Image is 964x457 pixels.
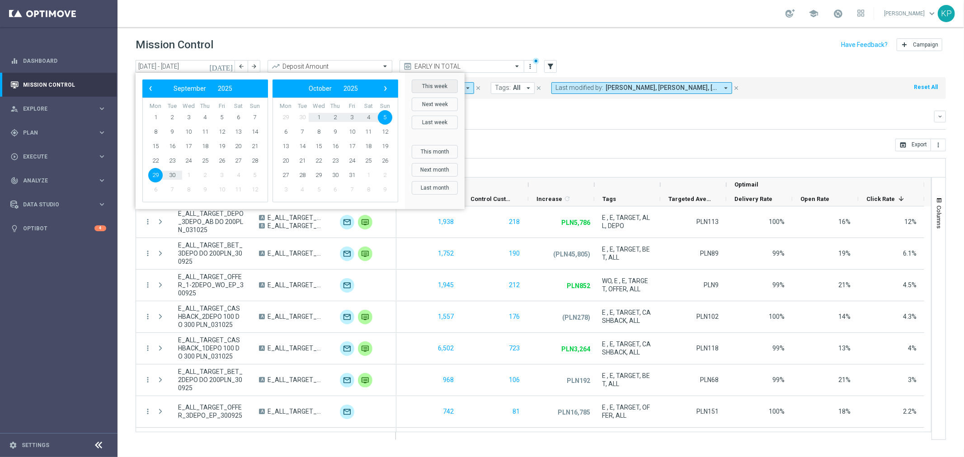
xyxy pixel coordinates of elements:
span: 5 [248,168,262,182]
span: September [174,85,206,92]
bs-daterangepicker-container: calendar [136,73,465,209]
div: lightbulb Optibot 4 [10,225,107,232]
ng-select: EARLY IN TOTAL [400,60,524,73]
span: 17 [181,139,196,154]
span: Analyze [23,178,98,183]
i: keyboard_arrow_right [98,104,106,113]
button: arrow_back [235,60,248,73]
span: 24 [345,154,359,168]
span: Targeted Average KPI [668,196,711,202]
div: KP [938,5,955,22]
span: 1 [311,110,326,125]
span: 30 [165,168,179,182]
th: weekday [294,103,311,110]
button: This week [412,79,458,93]
button: more_vert [144,218,152,226]
i: more_vert [935,141,942,149]
span: 4 [231,168,245,182]
button: 968 [442,374,455,386]
span: Campaign [913,42,938,48]
span: 2 [198,168,212,182]
ng-select: Deposit Amount [268,60,392,73]
div: Analyze [10,177,98,185]
span: E , E, TARGET, ALL, DEPO [602,214,653,230]
span: October [309,85,332,92]
span: 3 [215,168,229,182]
a: Settings [22,443,49,448]
span: 1 [181,168,196,182]
span: 13 [278,139,293,154]
span: 28 [248,154,262,168]
span: 14 [248,125,262,139]
span: E_ALL_TARGET_DEPO_3DEPO_AB DO 200PLNA25_031025 [268,214,324,222]
span: Execute [23,154,98,159]
span: 11 [361,125,376,139]
span: 9 [165,125,179,139]
button: 1,945 [437,280,455,291]
span: 31 [345,168,359,182]
span: E_ALL_TARGET_BET_2DEPO DO 200PLN_300925 [268,376,324,384]
span: Tags [602,196,616,202]
i: more_vert [144,312,152,321]
div: Press SPACE to select this row. [396,396,924,428]
th: weekday [246,103,263,110]
span: Open Rate [800,196,829,202]
span: E_ALL_TARGET_OFFER_1-2DEPO_WO_EP_300925 [268,281,324,289]
button: Mission Control [10,81,107,89]
div: Press SPACE to select this row. [136,238,396,270]
i: arrow_drop_down [524,84,532,92]
th: weekday [230,103,247,110]
div: Press SPACE to select this row. [136,206,396,238]
span: 22 [311,154,326,168]
span: 25 [198,154,212,168]
div: Explore [10,105,98,113]
a: [PERSON_NAME]keyboard_arrow_down [883,7,938,20]
span: 6 [278,125,293,139]
img: Private message [358,341,372,356]
span: A [259,377,265,382]
span: 3 [278,182,293,197]
span: 9 [198,182,212,197]
button: more_vert [526,61,535,72]
button: 218 [508,216,521,228]
img: Optimail [340,247,354,261]
span: 16 [328,139,343,154]
span: keyboard_arrow_down [927,9,937,19]
th: weekday [277,103,294,110]
span: Calculate column [562,194,571,204]
span: 12 [378,125,392,139]
button: Reset All [913,82,939,92]
span: 2025 [218,85,232,92]
span: 6 [328,182,343,197]
i: more_vert [144,344,152,352]
span: E_ALL_TARGET_CASHBACK_2DEPO 100 DO 300 PLN_031025 [268,312,324,321]
i: gps_fixed [10,129,19,137]
span: 7 [345,182,359,197]
i: person_search [10,105,19,113]
i: equalizer [10,57,19,65]
button: keyboard_arrow_down [934,111,946,122]
th: weekday [213,103,230,110]
button: more_vert [931,139,946,151]
span: 26 [215,154,229,168]
i: preview [403,62,412,71]
i: arrow_back [238,63,245,70]
div: Execute [10,153,98,161]
i: arrow_drop_down [464,84,472,92]
button: October [303,83,338,94]
th: weekday [376,103,393,110]
div: Press SPACE to select this row. [136,396,396,428]
span: 23 [165,154,179,168]
span: 10 [345,125,359,139]
th: weekday [360,103,377,110]
button: ‹ [145,83,156,94]
div: Plan [10,129,98,137]
div: Press SPACE to select this row. [136,270,396,301]
div: Private message [358,215,372,229]
span: 2025 [343,85,358,92]
button: Last month [412,181,458,195]
span: 21 [295,154,310,168]
i: arrow_forward [251,63,257,70]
